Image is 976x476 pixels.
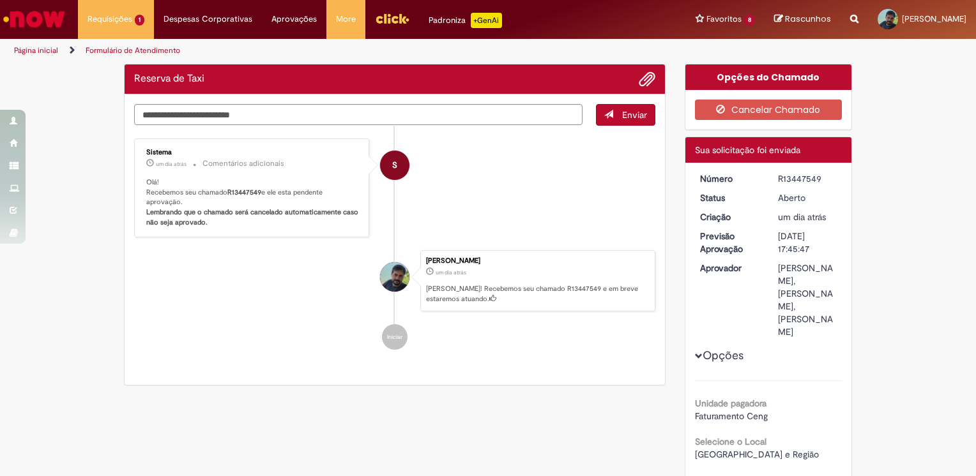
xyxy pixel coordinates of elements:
span: um dia atrás [436,269,466,276]
dt: Aprovador [690,262,769,274]
time: 26/08/2025 10:45:47 [436,269,466,276]
span: um dia atrás [778,211,826,223]
span: Enviar [622,109,647,121]
span: [GEOGRAPHIC_DATA] e Região [695,449,819,460]
span: [PERSON_NAME] [902,13,966,24]
div: Sistema [146,149,359,156]
div: Padroniza [429,13,502,28]
span: 1 [135,15,144,26]
span: Aprovações [271,13,317,26]
img: click_logo_yellow_360x200.png [375,9,409,28]
dt: Status [690,191,769,204]
b: Unidade pagadora [695,398,766,409]
div: 26/08/2025 10:45:47 [778,211,837,223]
button: Adicionar anexos [639,71,655,87]
li: Marcelo Pasquali [134,250,655,311]
span: Faturamento Ceng [695,410,768,422]
b: Lembrando que o chamado será cancelado automaticamente caso não seja aprovado. [146,207,360,227]
b: Selecione o Local [695,436,766,447]
h2: Reserva de Taxi Histórico de tíquete [134,73,204,85]
p: Olá! Recebemos seu chamado e ele esta pendente aprovação. [146,177,359,228]
div: Aberto [778,191,837,204]
dt: Número [690,172,769,185]
dt: Criação [690,211,769,223]
div: System [380,151,409,180]
dt: Previsão Aprovação [690,230,769,255]
ul: Trilhas de página [10,39,641,63]
p: [PERSON_NAME]! Recebemos seu chamado R13447549 e em breve estaremos atuando. [426,284,648,304]
time: 26/08/2025 10:45:59 [156,160,187,168]
b: R13447549 [227,188,261,197]
div: [PERSON_NAME], [PERSON_NAME], [PERSON_NAME] [778,262,837,338]
a: Página inicial [14,45,58,56]
ul: Histórico de tíquete [134,126,655,362]
span: Rascunhos [785,13,831,25]
textarea: Digite sua mensagem aqui... [134,104,583,126]
div: [DATE] 17:45:47 [778,230,837,255]
time: 26/08/2025 10:45:47 [778,211,826,223]
span: Requisições [88,13,132,26]
span: Despesas Corporativas [164,13,252,26]
div: R13447549 [778,172,837,185]
span: um dia atrás [156,160,187,168]
span: Favoritos [706,13,742,26]
span: S [392,150,397,181]
img: ServiceNow [1,6,67,32]
span: 8 [744,15,755,26]
button: Enviar [596,104,655,126]
a: Rascunhos [774,13,831,26]
span: More [336,13,356,26]
small: Comentários adicionais [202,158,284,169]
div: Opções do Chamado [685,64,852,90]
span: Sua solicitação foi enviada [695,144,800,156]
div: [PERSON_NAME] [426,257,648,265]
div: Marcelo Pasquali [380,262,409,292]
a: Formulário de Atendimento [86,45,180,56]
p: +GenAi [471,13,502,28]
button: Cancelar Chamado [695,100,843,120]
